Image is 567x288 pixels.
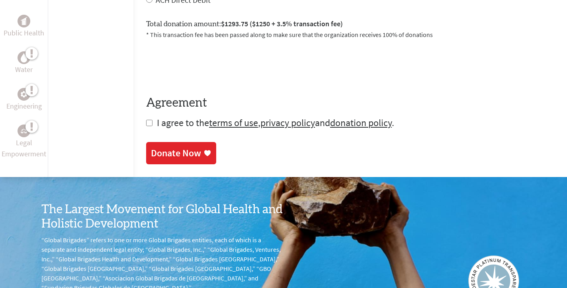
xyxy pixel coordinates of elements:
label: Total donation amount: [146,18,343,30]
a: Legal EmpowermentLegal Empowerment [2,125,46,160]
img: Engineering [21,91,27,97]
p: Legal Empowerment [2,137,46,160]
a: privacy policy [260,117,315,129]
span: I agree to the , and . [157,117,394,129]
iframe: reCAPTCHA [146,49,267,80]
p: Water [15,64,33,75]
div: Engineering [18,88,30,101]
a: donation policy [330,117,392,129]
h3: The Largest Movement for Global Health and Holistic Development [41,202,283,231]
div: Donate Now [151,147,201,160]
a: Public HealthPublic Health [4,15,44,39]
div: Water [18,51,30,64]
img: Public Health [21,17,27,25]
a: EngineeringEngineering [6,88,42,112]
a: Donate Now [146,142,216,164]
img: Legal Empowerment [21,128,27,133]
h4: Agreement [146,96,554,110]
a: WaterWater [15,51,33,75]
div: Public Health [18,15,30,27]
p: Public Health [4,27,44,39]
p: Engineering [6,101,42,112]
div: Legal Empowerment [18,125,30,137]
a: terms of use [209,117,258,129]
p: * This transaction fee has been passed along to make sure that the organization receives 100% of ... [146,30,554,39]
span: $1293.75 ($1250 + 3.5% transaction fee) [221,19,343,28]
img: Water [21,53,27,62]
